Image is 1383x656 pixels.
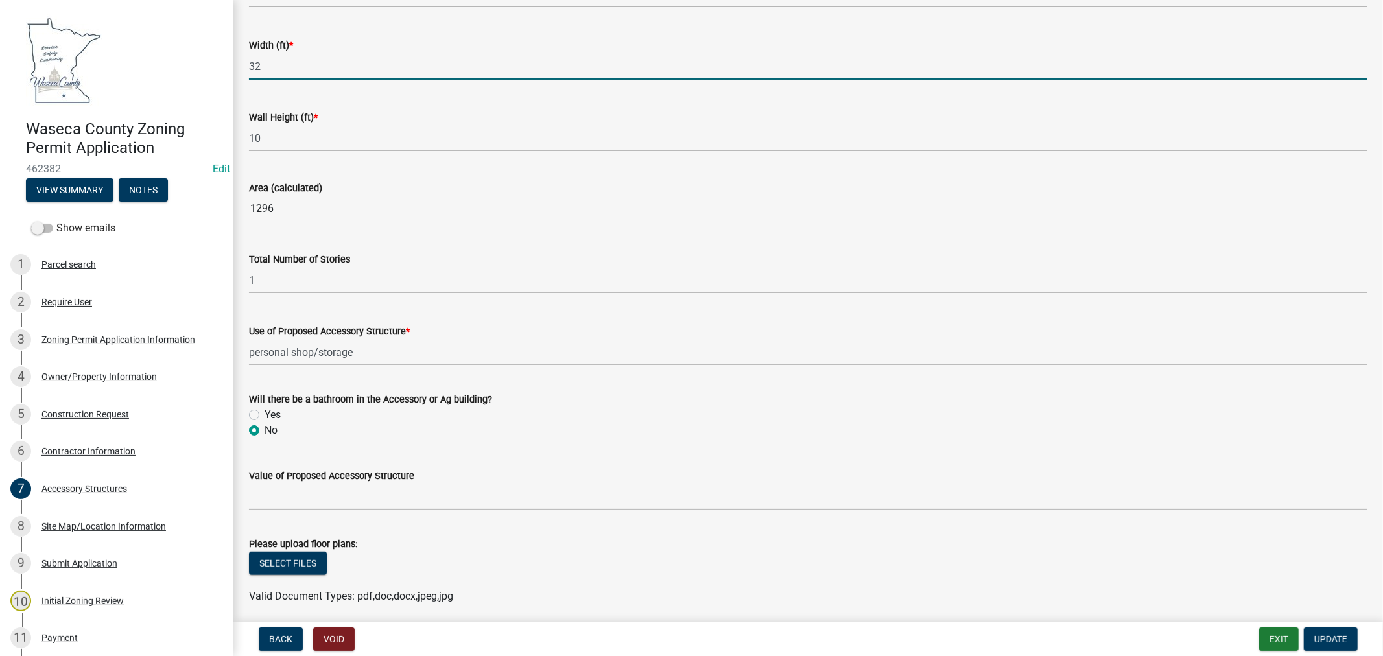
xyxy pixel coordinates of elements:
span: Update [1314,634,1347,644]
div: 1 [10,254,31,275]
div: 3 [10,329,31,350]
span: Back [269,634,292,644]
label: Value of Proposed Accessory Structure [249,472,414,481]
div: 6 [10,441,31,462]
div: 8 [10,516,31,537]
button: View Summary [26,178,113,202]
div: Construction Request [41,410,129,419]
div: Contractor Information [41,447,136,456]
div: 5 [10,404,31,425]
div: 10 [10,591,31,611]
div: 7 [10,478,31,499]
div: Payment [41,633,78,642]
div: Zoning Permit Application Information [41,335,195,344]
div: Submit Application [41,559,117,568]
label: No [265,423,278,438]
button: Select files [249,552,327,575]
div: 11 [10,627,31,648]
span: Valid Document Types: pdf,doc,docx,jpeg,jpg [249,590,453,602]
button: Back [259,627,303,651]
span: 462382 [26,163,207,175]
label: Total Number of Stories [249,255,350,264]
img: Waseca County, Minnesota [26,14,102,106]
button: Update [1304,627,1358,651]
wm-modal-confirm: Edit Application Number [213,163,230,175]
div: Parcel search [41,260,96,269]
button: Void [313,627,355,651]
div: Owner/Property Information [41,372,157,381]
label: Width (ft) [249,41,293,51]
div: 2 [10,292,31,312]
div: 9 [10,553,31,574]
wm-modal-confirm: Notes [119,185,168,196]
label: Please upload floor plans: [249,540,357,549]
div: 4 [10,366,31,387]
button: Exit [1259,627,1299,651]
label: Area (calculated) [249,184,322,193]
label: Show emails [31,220,115,236]
label: Yes [265,407,281,423]
label: Wall Height (ft) [249,113,318,123]
div: Initial Zoning Review [41,596,124,605]
div: Accessory Structures [41,484,127,493]
a: Edit [213,163,230,175]
div: Site Map/Location Information [41,522,166,531]
wm-modal-confirm: Summary [26,185,113,196]
button: Notes [119,178,168,202]
div: Require User [41,298,92,307]
label: Will there be a bathroom in the Accessory or Ag building? [249,395,492,404]
label: Use of Proposed Accessory Structure [249,327,410,336]
h4: Waseca County Zoning Permit Application [26,120,223,158]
